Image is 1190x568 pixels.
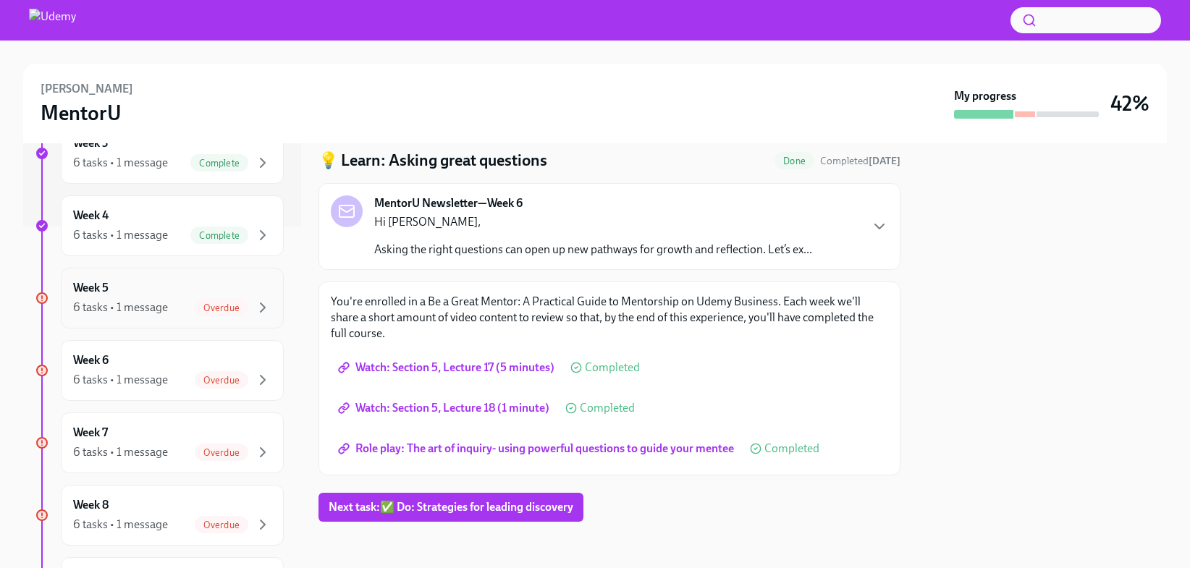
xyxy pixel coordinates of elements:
h6: Week 4 [73,208,109,224]
div: 6 tasks • 1 message [73,372,168,388]
img: Udemy [29,9,76,32]
h3: MentorU [41,100,122,126]
a: Watch: Section 5, Lecture 18 (1 minute) [331,394,560,423]
strong: [DATE] [869,155,900,167]
span: October 14th, 2025 13:09 [820,154,900,168]
a: Week 76 tasks • 1 messageOverdue [35,412,284,473]
h6: [PERSON_NAME] [41,81,133,97]
div: 6 tasks • 1 message [73,444,168,460]
a: Week 36 tasks • 1 messageComplete [35,123,284,184]
span: Completed [820,155,900,167]
span: Watch: Section 5, Lecture 18 (1 minute) [341,401,549,415]
a: Week 86 tasks • 1 messageOverdue [35,485,284,546]
h6: Week 3 [73,135,109,151]
a: Week 56 tasks • 1 messageOverdue [35,268,284,328]
span: Completed [585,362,640,373]
span: Completed [764,443,819,454]
h6: Week 8 [73,497,109,513]
span: Overdue [195,520,248,530]
div: 6 tasks • 1 message [73,227,168,243]
span: Complete [190,158,248,169]
div: 6 tasks • 1 message [73,517,168,533]
h6: Week 7 [73,425,108,441]
span: Done [775,156,814,166]
p: Asking the right questions can open up new pathways for growth and reflection. Let’s ex... [374,242,812,258]
button: Next task:✅ Do: Strategies for leading discovery [318,493,583,522]
a: Week 46 tasks • 1 messageComplete [35,195,284,256]
span: Watch: Section 5, Lecture 17 (5 minutes) [341,360,554,375]
span: Overdue [195,302,248,313]
h3: 42% [1110,90,1149,116]
span: Role play: The art of inquiry- using powerful questions to guide your mentee [341,441,734,456]
span: Overdue [195,375,248,386]
a: Watch: Section 5, Lecture 17 (5 minutes) [331,353,565,382]
strong: My progress [954,88,1016,104]
span: Overdue [195,447,248,458]
h6: Week 6 [73,352,109,368]
span: Completed [580,402,635,414]
p: You're enrolled in a Be a Great Mentor: A Practical Guide to Mentorship on Udemy Business. Each w... [331,294,888,342]
a: Week 66 tasks • 1 messageOverdue [35,340,284,401]
div: 6 tasks • 1 message [73,300,168,315]
h4: 💡 Learn: Asking great questions [318,150,547,171]
a: Role play: The art of inquiry- using powerful questions to guide your mentee [331,434,744,463]
span: Complete [190,230,248,241]
p: Hi [PERSON_NAME], [374,214,812,230]
div: 6 tasks • 1 message [73,155,168,171]
strong: MentorU Newsletter—Week 6 [374,195,523,211]
span: Next task : ✅ Do: Strategies for leading discovery [329,500,573,514]
h6: Week 5 [73,280,109,296]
